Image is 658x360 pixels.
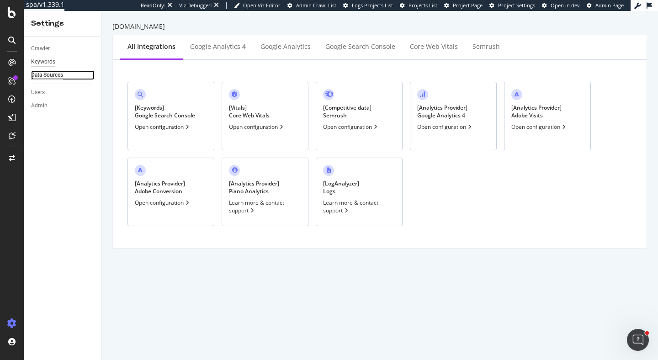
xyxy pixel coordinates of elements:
[179,2,212,9] div: Viz Debugger:
[135,123,191,131] div: Open configuration
[229,104,270,119] div: [ Vitals ] Core Web Vitals
[511,104,562,119] div: [ Analytics Provider ] Adobe Visits
[587,2,624,9] a: Admin Page
[190,42,246,51] div: Google Analytics 4
[31,70,95,80] a: Data Sources
[323,123,379,131] div: Open configuration
[243,2,281,9] span: Open Viz Editor
[287,2,336,9] a: Admin Crawl List
[472,42,500,51] div: Semrush
[31,57,95,67] a: Keywords
[417,123,473,131] div: Open configuration
[453,2,483,9] span: Project Page
[135,199,191,206] div: Open configuration
[542,2,580,9] a: Open in dev
[31,18,94,29] div: Settings
[31,44,95,53] a: Crawler
[498,2,535,9] span: Project Settings
[229,199,301,214] div: Learn more & contact support
[234,2,281,9] a: Open Viz Editor
[551,2,580,9] span: Open in dev
[595,2,624,9] span: Admin Page
[112,22,647,31] div: [DOMAIN_NAME]
[352,2,393,9] span: Logs Projects List
[627,329,649,351] iframe: Intercom live chat
[410,42,458,51] div: Core Web Vitals
[31,44,50,53] div: Crawler
[141,2,165,9] div: ReadOnly:
[31,70,63,80] div: Data Sources
[127,42,175,51] div: All integrations
[229,180,279,195] div: [ Analytics Provider ] Piano Analytics
[296,2,336,9] span: Admin Crawl List
[409,2,437,9] span: Projects List
[135,180,185,195] div: [ Analytics Provider ] Adobe Conversion
[417,104,467,119] div: [ Analytics Provider ] Google Analytics 4
[323,104,371,119] div: [ Competitive data ] Semrush
[31,57,55,67] div: Keywords
[343,2,393,9] a: Logs Projects List
[31,101,95,111] a: Admin
[31,88,95,97] a: Users
[511,123,568,131] div: Open configuration
[260,42,311,51] div: Google Analytics
[325,42,395,51] div: Google Search Console
[323,199,395,214] div: Learn more & contact support
[31,88,45,97] div: Users
[400,2,437,9] a: Projects List
[31,101,48,111] div: Admin
[323,180,359,195] div: [ LogAnalyzer ] Logs
[444,2,483,9] a: Project Page
[489,2,535,9] a: Project Settings
[229,123,285,131] div: Open configuration
[135,104,195,119] div: [ Keywords ] Google Search Console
